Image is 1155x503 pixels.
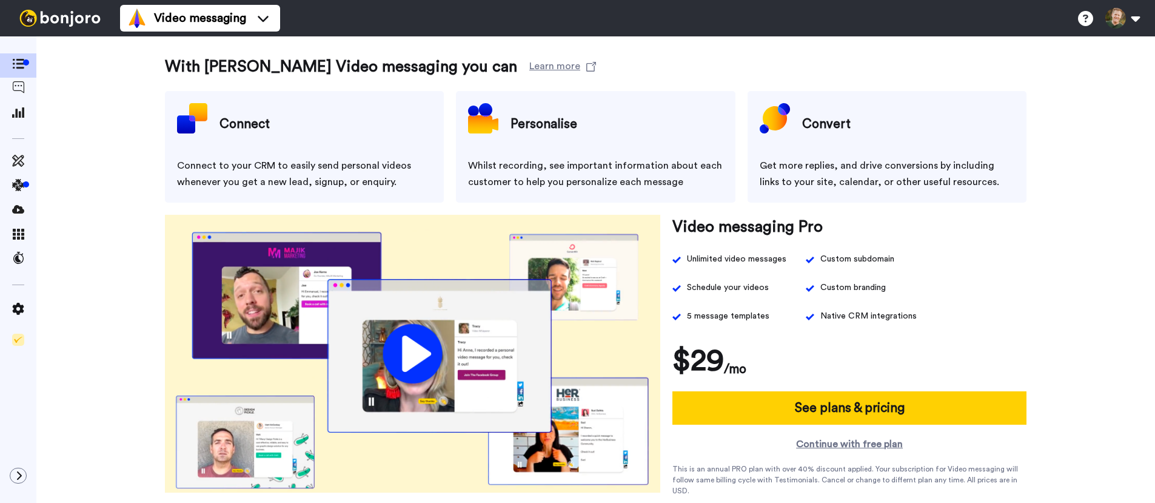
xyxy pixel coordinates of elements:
[820,280,886,296] span: Custom branding
[687,251,786,268] div: Unlimited video messages
[687,308,769,325] span: 5 message templates
[820,251,894,268] div: Custom subdomain
[802,109,851,140] h4: Convert
[672,215,823,239] h3: Video messaging Pro
[15,10,105,27] img: bj-logo-header-white.svg
[724,359,746,379] h4: /mo
[795,398,905,418] h4: See plans & pricing
[165,55,517,79] h3: With [PERSON_NAME] Video messaging you can
[154,10,246,27] span: Video messaging
[820,308,917,325] span: Native CRM integrations
[219,109,270,140] h4: Connect
[511,109,577,140] h4: Personalise
[468,158,723,191] div: Whilst recording, see important information about each customer to help you personalize each message
[672,437,1026,451] a: Continue with free plan
[529,59,580,70] div: Learn more
[177,158,432,191] div: Connect to your CRM to easily send personal videos whenever you get a new lead, signup, or enquiry.
[127,8,147,28] img: vm-color.svg
[529,55,596,79] a: Learn more
[672,464,1026,496] div: This is an annual PRO plan with over 40% discount applied. Your subscription for Video messaging ...
[687,280,769,296] span: Schedule your videos
[672,343,724,379] h1: $29
[12,334,24,346] img: Checklist.svg
[760,158,1014,191] div: Get more replies, and drive conversions by including links to your site, calendar, or other usefu...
